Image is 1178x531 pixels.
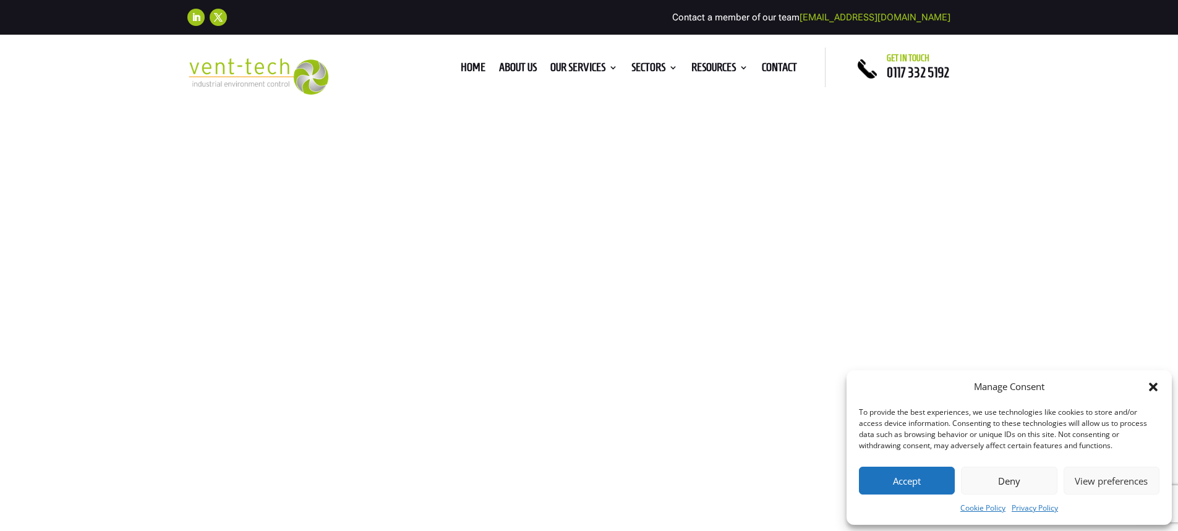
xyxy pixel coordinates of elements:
[672,12,950,23] span: Contact a member of our team
[961,467,1057,495] button: Deny
[859,407,1158,451] div: To provide the best experiences, we use technologies like cookies to store and/or access device i...
[499,63,537,77] a: About us
[691,63,748,77] a: Resources
[859,467,955,495] button: Accept
[550,63,618,77] a: Our Services
[1012,501,1058,516] a: Privacy Policy
[974,380,1044,394] div: Manage Consent
[1064,467,1159,495] button: View preferences
[960,501,1005,516] a: Cookie Policy
[187,58,329,95] img: 2023-09-27T08_35_16.549ZVENT-TECH---Clear-background
[187,9,205,26] a: Follow on LinkedIn
[800,12,950,23] a: [EMAIL_ADDRESS][DOMAIN_NAME]
[887,53,929,63] span: Get in touch
[631,63,678,77] a: Sectors
[210,9,227,26] a: Follow on X
[887,65,949,80] a: 0117 332 5192
[1147,381,1159,393] div: Close dialog
[461,63,485,77] a: Home
[762,63,797,77] a: Contact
